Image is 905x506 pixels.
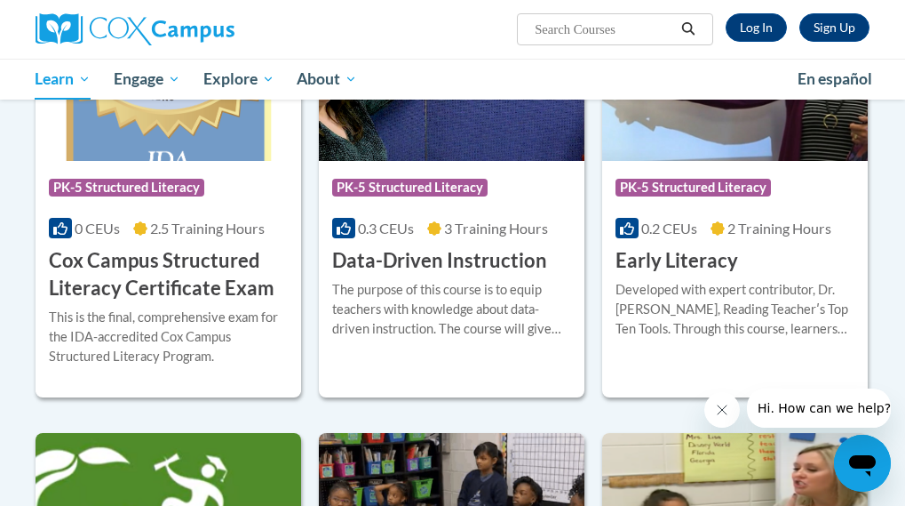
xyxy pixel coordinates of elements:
[834,435,891,492] iframe: Button to launch messaging window
[150,220,265,237] span: 2.5 Training Hours
[49,308,288,366] div: This is the final, comprehensive exam for the IDA-accredited Cox Campus Structured Literacy Program.
[332,247,547,275] h3: Data-Driven Instruction
[49,179,204,197] span: PK-5 Structured Literacy
[114,68,180,90] span: Engage
[24,59,103,100] a: Learn
[727,220,831,237] span: 2 Training Hours
[203,68,274,90] span: Explore
[444,220,548,237] span: 3 Training Hours
[49,247,288,302] h3: Cox Campus Structured Literacy Certificate Exam
[75,220,120,237] span: 0 CEUs
[799,13,869,42] a: Register
[641,220,697,237] span: 0.2 CEUs
[102,59,192,100] a: Engage
[35,68,91,90] span: Learn
[747,389,891,428] iframe: Message from company
[704,392,740,428] iframe: Close message
[786,60,884,98] a: En español
[726,13,787,42] a: Log In
[22,59,884,100] div: Main menu
[285,59,369,100] a: About
[36,13,296,45] a: Cox Campus
[615,247,738,275] h3: Early Literacy
[533,19,675,40] input: Search Courses
[675,19,702,40] button: Search
[358,220,414,237] span: 0.3 CEUs
[798,69,872,88] span: En español
[36,13,234,45] img: Cox Campus
[615,280,854,339] div: Developed with expert contributor, Dr. [PERSON_NAME], Reading Teacherʹs Top Ten Tools. Through th...
[297,68,357,90] span: About
[332,280,571,339] div: The purpose of this course is to equip teachers with knowledge about data-driven instruction. The...
[615,179,771,197] span: PK-5 Structured Literacy
[332,179,488,197] span: PK-5 Structured Literacy
[192,59,286,100] a: Explore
